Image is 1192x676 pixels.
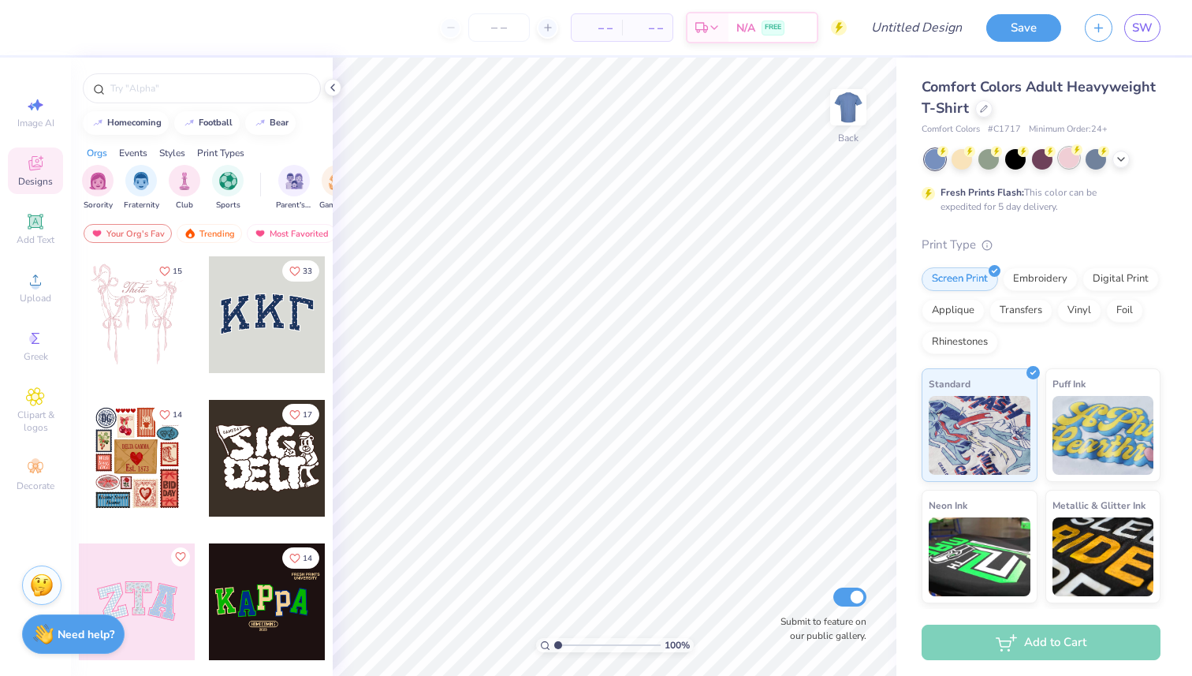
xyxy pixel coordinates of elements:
[24,350,48,363] span: Greek
[270,118,289,127] div: bear
[183,118,196,128] img: trend_line.gif
[184,228,196,239] img: trending.gif
[303,411,312,419] span: 17
[468,13,530,42] input: – –
[124,165,159,211] button: filter button
[276,165,312,211] button: filter button
[303,555,312,562] span: 14
[89,172,107,190] img: Sorority Image
[922,123,980,136] span: Comfort Colors
[17,233,54,246] span: Add Text
[84,200,113,211] span: Sorority
[1003,267,1078,291] div: Embroidery
[282,260,319,282] button: Like
[58,627,114,642] strong: Need help?
[631,20,663,36] span: – –
[173,267,182,275] span: 15
[169,165,200,211] button: filter button
[929,375,970,392] span: Standard
[197,146,244,160] div: Print Types
[159,146,185,160] div: Styles
[91,228,103,239] img: most_fav.gif
[282,404,319,425] button: Like
[20,292,51,304] span: Upload
[1124,14,1160,42] a: SW
[254,118,266,128] img: trend_line.gif
[212,165,244,211] div: filter for Sports
[276,200,312,211] span: Parent's Weekend
[282,547,319,569] button: Like
[8,409,63,434] span: Clipart & logos
[173,411,182,419] span: 14
[83,111,169,135] button: homecoming
[18,175,53,188] span: Designs
[922,267,998,291] div: Screen Print
[929,396,1030,475] img: Standard
[199,118,233,127] div: football
[859,12,974,43] input: Untitled Design
[84,224,172,243] div: Your Org's Fav
[303,267,312,275] span: 33
[838,131,859,145] div: Back
[87,146,107,160] div: Orgs
[1052,517,1154,596] img: Metallic & Glitter Ink
[988,123,1021,136] span: # C1717
[17,480,54,492] span: Decorate
[1052,396,1154,475] img: Puff Ink
[929,497,967,514] span: Neon Ink
[1082,267,1159,291] div: Digital Print
[319,165,356,211] div: filter for Game Day
[245,111,296,135] button: bear
[212,165,244,211] button: filter button
[1052,375,1086,392] span: Puff Ink
[329,172,347,190] img: Game Day Image
[941,185,1134,214] div: This color can be expedited for 5 day delivery.
[132,172,150,190] img: Fraternity Image
[82,165,114,211] button: filter button
[319,165,356,211] button: filter button
[772,614,866,643] label: Submit to feature on our public gallery.
[276,165,312,211] div: filter for Parent's Weekend
[216,200,240,211] span: Sports
[1106,299,1143,323] div: Foil
[986,14,1061,42] button: Save
[941,186,1024,199] strong: Fresh Prints Flash:
[1029,123,1108,136] span: Minimum Order: 24 +
[736,20,755,36] span: N/A
[82,165,114,211] div: filter for Sorority
[152,404,189,425] button: Like
[91,118,104,128] img: trend_line.gif
[665,638,690,652] span: 100 %
[176,172,193,190] img: Club Image
[247,224,336,243] div: Most Favorited
[922,331,998,354] div: Rhinestones
[174,111,240,135] button: football
[169,165,200,211] div: filter for Club
[989,299,1052,323] div: Transfers
[152,260,189,282] button: Like
[119,146,147,160] div: Events
[1132,19,1153,37] span: SW
[929,517,1030,596] img: Neon Ink
[1057,299,1101,323] div: Vinyl
[124,165,159,211] div: filter for Fraternity
[254,228,266,239] img: most_fav.gif
[109,80,311,96] input: Try "Alpha"
[922,299,985,323] div: Applique
[922,77,1156,118] span: Comfort Colors Adult Heavyweight T-Shirt
[922,236,1160,254] div: Print Type
[1052,497,1145,514] span: Metallic & Glitter Ink
[833,92,864,123] img: Back
[285,172,304,190] img: Parent's Weekend Image
[17,117,54,129] span: Image AI
[219,172,237,190] img: Sports Image
[765,22,781,33] span: FREE
[124,200,159,211] span: Fraternity
[319,200,356,211] span: Game Day
[176,200,193,211] span: Club
[177,224,242,243] div: Trending
[107,118,162,127] div: homecoming
[581,20,613,36] span: – –
[171,547,190,566] button: Like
